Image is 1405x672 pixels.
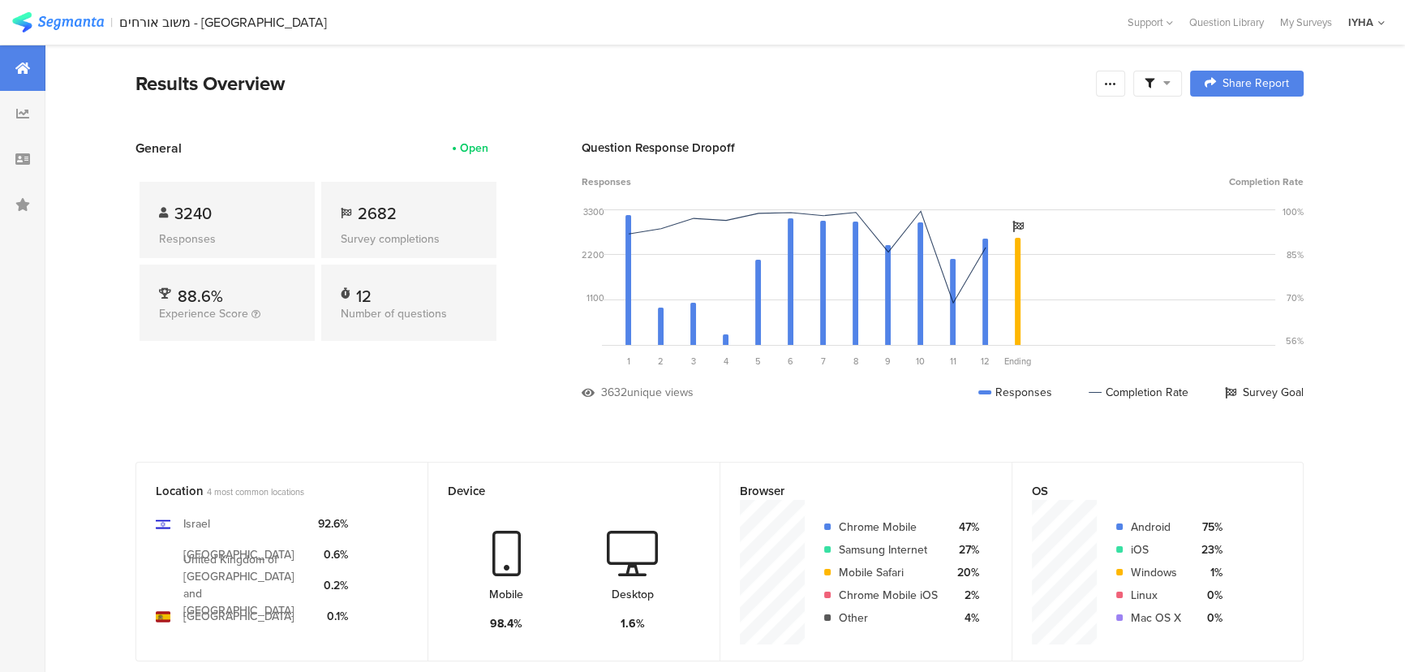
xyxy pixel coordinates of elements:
span: 2 [658,355,664,368]
span: 5 [755,355,761,368]
div: Ending [1002,355,1034,368]
div: Mobile Safari [839,564,938,581]
div: Responses [978,384,1052,401]
div: Open [460,140,488,157]
div: [GEOGRAPHIC_DATA] [183,546,294,563]
div: Question Response Dropoff [582,139,1304,157]
div: 0.2% [318,577,348,594]
div: IYHA [1348,15,1373,30]
div: Linux [1131,587,1181,604]
div: Chrome Mobile [839,519,938,536]
div: Survey completions [341,230,477,248]
img: segmanta logo [12,12,104,32]
div: Browser [740,482,965,500]
span: Share Report [1222,78,1289,89]
span: 12 [981,355,990,368]
div: Responses [159,230,295,248]
div: OS [1032,482,1257,500]
div: 2% [951,587,979,604]
div: Device [448,482,673,500]
div: Other [839,610,938,627]
i: Survey Goal [1012,221,1024,232]
div: 1% [1194,564,1222,581]
div: 3632 [601,384,627,401]
div: 27% [951,541,979,558]
div: 98.4% [490,615,522,632]
span: Responses [582,174,631,189]
span: 88.6% [178,284,223,308]
div: Samsung Internet [839,541,938,558]
div: Results Overview [135,69,1088,98]
div: Israel [183,515,210,532]
a: Question Library [1181,15,1272,30]
span: 7 [821,355,826,368]
div: Chrome Mobile iOS [839,587,938,604]
div: Mobile [489,586,523,603]
div: Mac OS X [1131,610,1181,627]
div: Support [1128,10,1173,35]
div: 0% [1194,587,1222,604]
div: 85% [1287,248,1304,261]
div: Location [156,482,381,500]
div: 70% [1287,291,1304,304]
div: משוב אורחים - [GEOGRAPHIC_DATA] [119,15,327,30]
div: 100% [1283,205,1304,218]
div: Completion Rate [1089,384,1188,401]
div: 23% [1194,541,1222,558]
a: My Surveys [1272,15,1340,30]
div: Survey Goal [1225,384,1304,401]
div: 0.6% [318,546,348,563]
div: | [110,13,113,32]
div: [GEOGRAPHIC_DATA] [183,608,294,625]
span: 3 [691,355,696,368]
div: 47% [951,519,979,536]
div: 0% [1194,610,1222,627]
span: 8 [853,355,858,368]
span: Number of questions [341,305,447,322]
div: 12 [356,284,372,300]
div: 56% [1286,334,1304,347]
div: 0.1% [318,608,348,625]
div: unique views [627,384,694,401]
div: United Kingdom of [GEOGRAPHIC_DATA] and [GEOGRAPHIC_DATA] [183,551,305,619]
span: 4 most common locations [207,485,304,498]
div: 92.6% [318,515,348,532]
span: 4 [724,355,728,368]
div: 75% [1194,519,1222,536]
span: 1 [627,355,630,368]
span: 9 [885,355,891,368]
span: 3240 [174,201,212,226]
span: 11 [950,355,956,368]
span: 6 [788,355,793,368]
div: 20% [951,564,979,581]
div: 3300 [583,205,604,218]
span: 10 [916,355,925,368]
div: 1.6% [621,615,645,632]
span: General [135,139,182,157]
div: Windows [1131,564,1181,581]
span: Completion Rate [1229,174,1304,189]
div: Desktop [612,586,654,603]
span: 2682 [358,201,397,226]
div: 1100 [586,291,604,304]
div: 4% [951,610,979,627]
div: Android [1131,519,1181,536]
div: 2200 [582,248,604,261]
span: Experience Score [159,305,248,322]
div: iOS [1131,541,1181,558]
